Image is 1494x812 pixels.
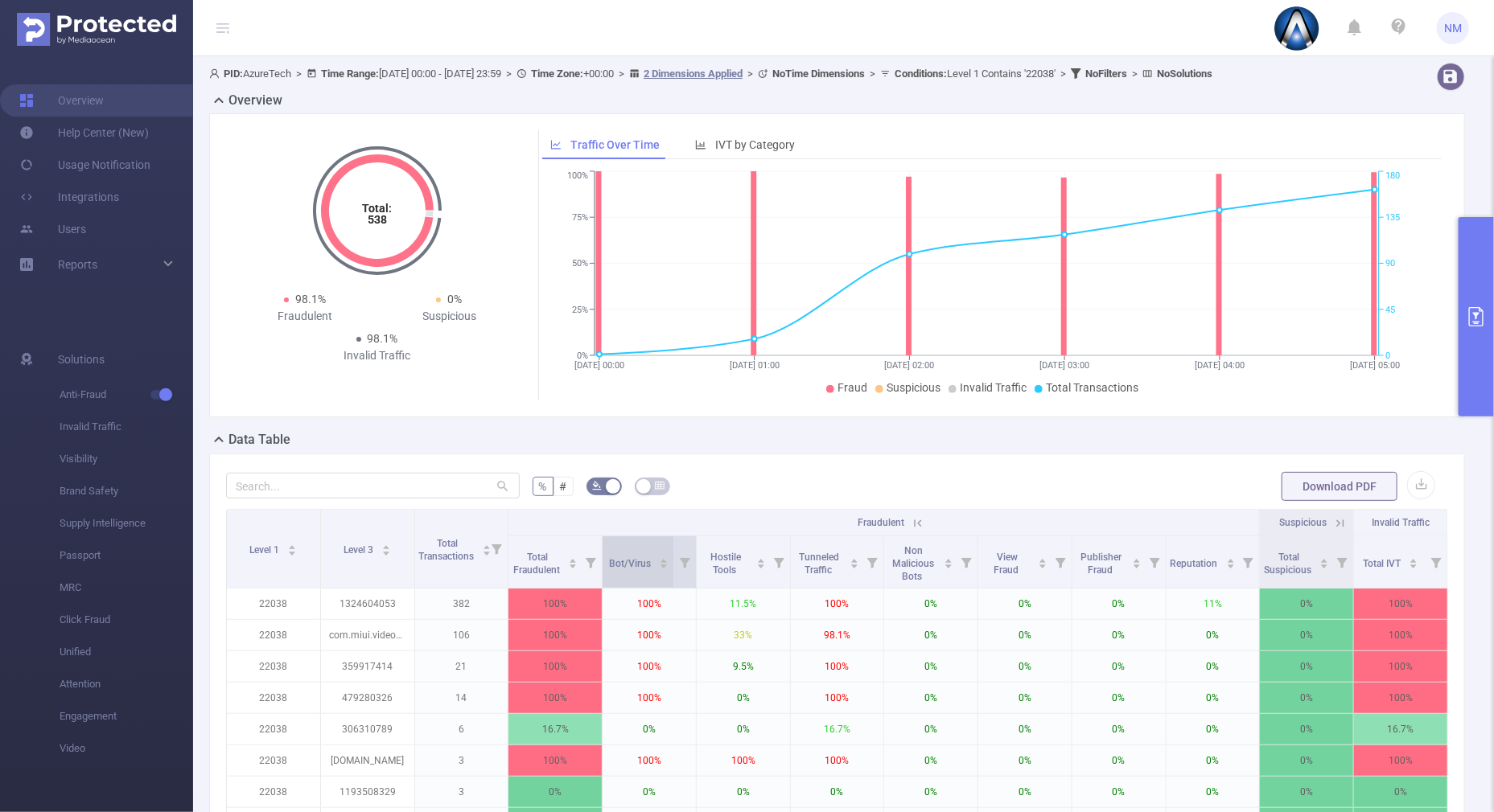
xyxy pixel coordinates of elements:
[1372,517,1430,528] span: Invalid Traffic
[895,68,1056,80] span: Level 1 Contains '22038'
[305,347,450,364] div: Invalid Traffic
[994,552,1021,576] span: View Fraud
[377,308,522,325] div: Suspicious
[483,549,492,554] i: icon: caret-down
[603,714,696,744] p: 0%
[978,745,1072,776] p: 0%
[655,481,665,490] i: icon: table
[1132,556,1141,561] i: icon: caret-up
[288,543,297,547] i: icon: caret-up
[577,351,588,361] tspan: 0%
[603,588,696,619] p: 100%
[850,556,859,561] i: icon: caret-up
[603,777,696,807] p: 0%
[791,620,884,650] p: 98.1%
[603,620,696,650] p: 100%
[569,562,578,567] i: icon: caret-down
[321,683,414,713] p: 479280326
[1226,562,1235,567] i: icon: caret-down
[228,91,282,110] h2: Overview
[1132,562,1141,567] i: icon: caret-down
[884,588,977,619] p: 0%
[850,556,859,566] div: Sort
[1056,68,1071,80] span: >
[772,68,865,80] b: No Time Dimensions
[1072,588,1166,619] p: 0%
[60,539,193,572] span: Passport
[850,562,859,567] i: icon: caret-down
[508,777,602,807] p: 0%
[715,138,795,151] span: IVT by Category
[1049,536,1072,588] i: Filter menu
[1354,714,1447,744] p: 16.7%
[1260,651,1353,682] p: 0%
[321,588,414,619] p: 1324604053
[1354,651,1447,682] p: 100%
[1260,588,1353,619] p: 0%
[415,651,508,682] p: 21
[884,620,977,650] p: 0%
[508,683,602,713] p: 100%
[1282,472,1397,501] button: Download PDF
[419,538,477,562] span: Total Transactions
[19,181,119,213] a: Integrations
[978,683,1072,713] p: 0%
[227,745,320,776] p: 22038
[60,379,193,411] span: Anti-Fraud
[288,549,297,554] i: icon: caret-down
[743,68,758,80] span: >
[1260,683,1353,713] p: 0%
[321,777,414,807] p: 1193508329
[1260,714,1353,744] p: 0%
[895,68,947,80] b: Conditions :
[368,213,387,226] tspan: 538
[791,777,884,807] p: 0%
[1143,536,1166,588] i: Filter menu
[1167,588,1260,619] p: 11%
[1072,651,1166,682] p: 0%
[944,556,953,566] div: Sort
[227,620,320,650] p: 22038
[1444,12,1462,44] span: NM
[513,552,562,576] span: Total Fraudulent
[1385,351,1390,361] tspan: 0
[1237,536,1259,588] i: Filter menu
[1280,517,1327,528] span: Suspicious
[865,68,880,80] span: >
[209,68,224,79] i: icon: user
[382,543,391,547] i: icon: caret-up
[60,411,193,443] span: Invalid Traffic
[1167,745,1260,776] p: 0%
[227,777,320,807] p: 22038
[644,68,743,80] u: 2 Dimensions Applied
[978,651,1072,682] p: 0%
[1132,556,1142,566] div: Sort
[295,293,326,306] span: 98.1%
[614,68,629,80] span: >
[884,360,934,371] tspan: [DATE] 02:00
[569,556,578,561] i: icon: caret-up
[1319,556,1329,566] div: Sort
[60,443,193,475] span: Visibility
[1354,588,1447,619] p: 100%
[58,248,97,281] a: Reports
[1226,556,1236,566] div: Sort
[1354,745,1447,776] p: 100%
[233,308,377,325] div: Fraudulent
[945,556,953,561] i: icon: caret-up
[531,68,583,80] b: Time Zone:
[415,777,508,807] p: 3
[1167,683,1260,713] p: 0%
[884,745,977,776] p: 0%
[1320,562,1329,567] i: icon: caret-down
[60,507,193,539] span: Supply Intelligence
[447,293,462,306] span: 0%
[560,480,567,493] span: #
[861,536,883,588] i: Filter menu
[572,259,588,269] tspan: 50%
[945,562,953,567] i: icon: caret-down
[1264,552,1314,576] span: Total Suspicious
[1410,556,1418,561] i: icon: caret-up
[1260,745,1353,776] p: 0%
[60,604,193,636] span: Click Fraud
